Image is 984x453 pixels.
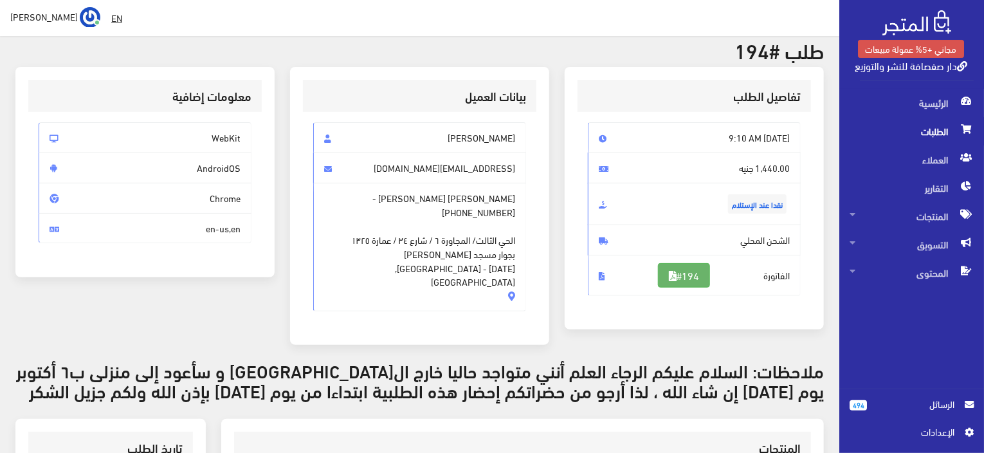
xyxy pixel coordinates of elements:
u: EN [111,10,122,26]
a: EN [106,6,127,30]
a: ... [PERSON_NAME] [10,6,100,27]
a: اﻹعدادات [850,425,974,445]
span: Chrome [39,183,251,214]
span: الطلبات [850,117,974,145]
a: المحتوى [839,259,984,287]
a: 494 الرسائل [850,397,974,425]
span: الرسائل [877,397,954,411]
span: التسويق [850,230,974,259]
span: الحي الثالث/ المجاورة ٦ / شارع ٣٤ / عمارة ١٣٢٥ بجوار مسجد [PERSON_NAME] [DATE] - [GEOGRAPHIC_DATA... [324,219,515,289]
span: [PHONE_NUMBER] [442,205,515,219]
a: دار صفصافة للنشر والتوزيع [855,56,967,75]
span: [PERSON_NAME] [10,8,78,24]
span: الشحن المحلي [588,225,801,255]
a: مجاني +5% عمولة مبيعات [858,40,964,58]
span: en-us,en [39,213,251,244]
h3: معلومات إضافية [39,90,251,102]
span: اﻹعدادات [860,425,954,439]
span: المحتوى [850,259,974,287]
span: [PERSON_NAME] [313,122,526,153]
a: الطلبات [839,117,984,145]
h3: بيانات العميل [313,90,526,102]
span: [DATE] 9:10 AM [588,122,801,153]
span: WebKit [39,122,251,153]
span: [EMAIL_ADDRESS][DOMAIN_NAME] [313,153,526,183]
iframe: Drift Widget Chat Controller [15,365,64,414]
h2: طلب #194 [15,39,824,61]
img: ... [80,7,100,28]
span: التقارير [850,174,974,202]
span: العملاء [850,145,974,174]
span: الرئيسية [850,89,974,117]
span: AndroidOS [39,153,251,183]
h3: ملاحظات: السلام عليكم الرجاء العلم أنني متواجد حاليا خارج ال[GEOGRAPHIC_DATA] و سأعود إلى منزلى ب... [15,360,824,400]
span: الفاتورة [588,255,801,296]
a: العملاء [839,145,984,174]
a: #194 [658,263,710,288]
span: [PERSON_NAME] [PERSON_NAME] - [313,183,526,311]
h3: تفاصيل الطلب [588,90,801,102]
span: 1,440.00 جنيه [588,153,801,183]
span: 494 [850,400,867,411]
a: الرئيسية [839,89,984,117]
span: نقدا عند الإستلام [728,194,787,214]
a: المنتجات [839,202,984,230]
img: . [882,10,951,35]
span: المنتجات [850,202,974,230]
a: التقارير [839,174,984,202]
